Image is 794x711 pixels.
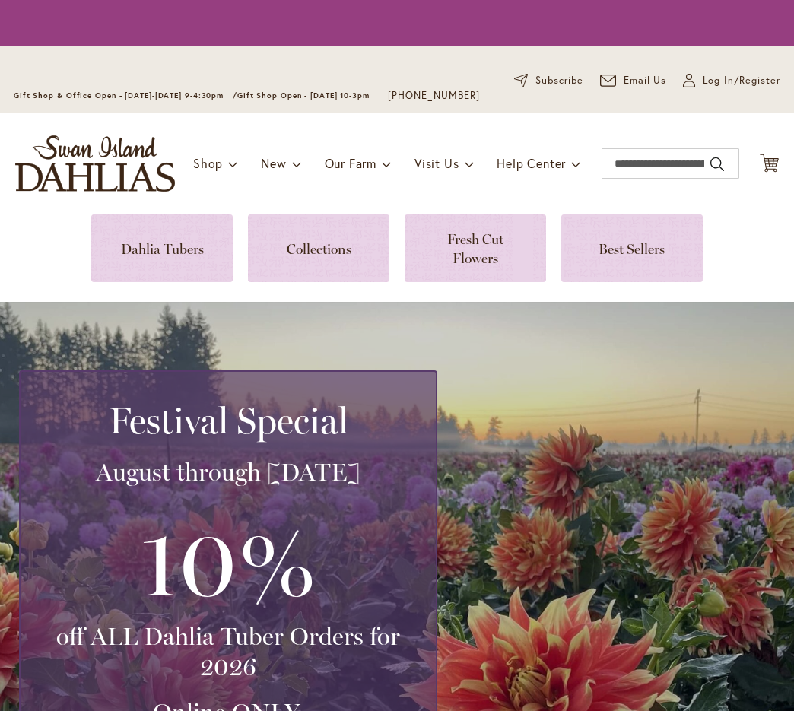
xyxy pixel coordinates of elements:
h3: off ALL Dahlia Tuber Orders for 2026 [39,621,418,682]
span: New [261,155,286,171]
a: Subscribe [514,73,583,88]
button: Search [710,152,724,176]
span: Visit Us [414,155,459,171]
a: Log In/Register [683,73,780,88]
span: Gift Shop & Office Open - [DATE]-[DATE] 9-4:30pm / [14,90,237,100]
a: [PHONE_NUMBER] [388,88,480,103]
span: Our Farm [325,155,376,171]
span: Subscribe [535,73,583,88]
span: Help Center [497,155,566,171]
a: Email Us [600,73,667,88]
a: store logo [15,135,175,192]
h2: Festival Special [39,399,418,442]
span: Log In/Register [703,73,780,88]
span: Shop [193,155,223,171]
h3: August through [DATE] [39,457,418,487]
h3: 10% [39,503,418,621]
span: Gift Shop Open - [DATE] 10-3pm [237,90,370,100]
span: Email Us [624,73,667,88]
